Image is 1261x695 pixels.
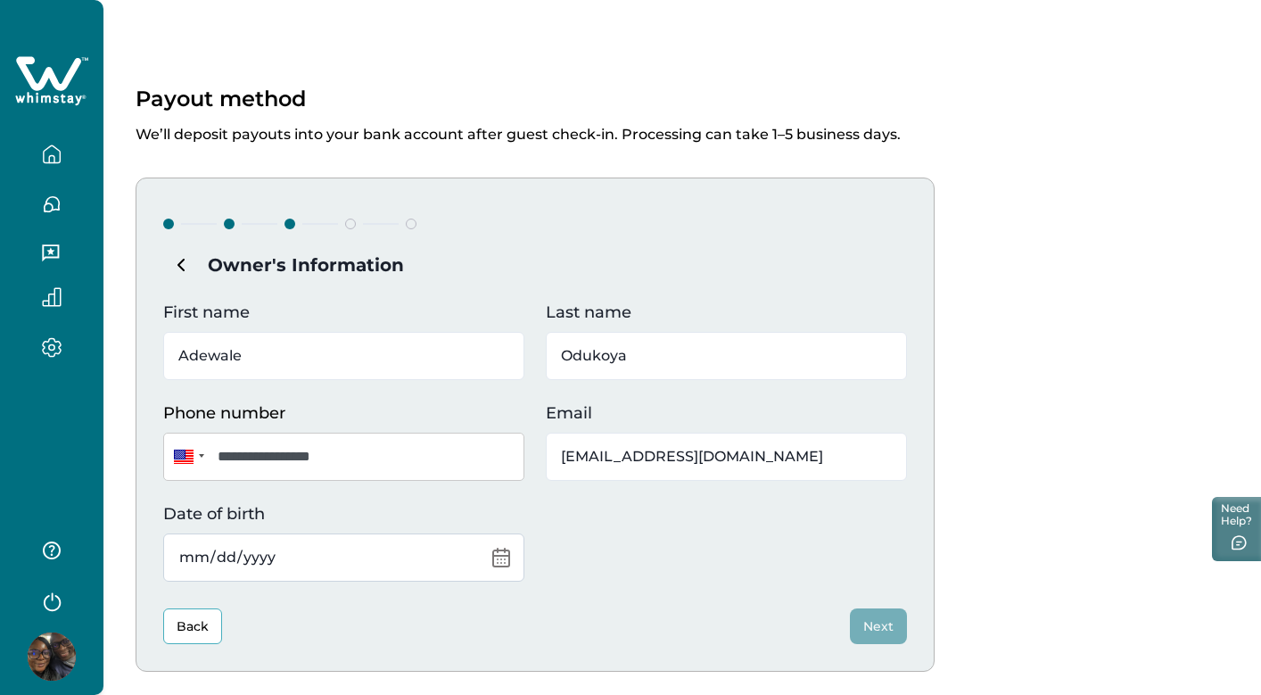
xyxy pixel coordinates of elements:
[136,86,306,112] p: Payout method
[163,502,514,526] label: Date of birth
[163,247,907,283] h4: Owner's Information
[163,608,222,644] button: Back
[163,301,514,325] label: First name
[546,332,907,380] input: Last name
[28,633,76,681] img: Whimstay Host
[163,401,514,426] p: Phone number
[163,433,210,481] div: United States: + 1
[163,534,524,582] input: Date of birth
[163,247,199,283] button: Subtract
[850,608,907,644] button: Next
[546,433,907,481] input: Email
[546,401,896,426] label: Email
[546,301,896,325] label: Last name
[163,332,524,380] input: First name
[136,112,1229,144] p: We’ll deposit payouts into your bank account after guest check-in. Processing can take 1–5 busine...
